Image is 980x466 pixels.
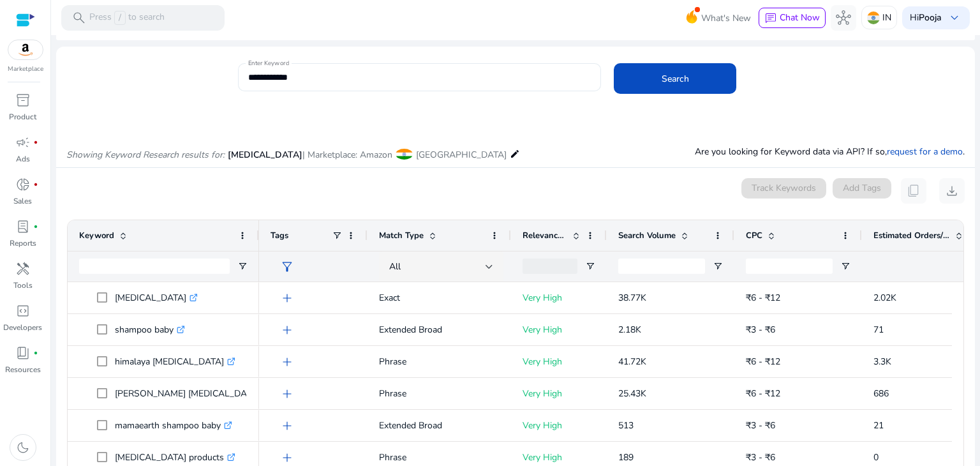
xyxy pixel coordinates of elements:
[5,364,41,375] p: Resources
[695,145,965,158] p: Are you looking for Keyword data via API? If so, .
[8,40,43,59] img: amazon.svg
[873,451,879,463] span: 0
[585,261,595,271] button: Open Filter Menu
[228,149,302,161] span: [MEDICAL_DATA]
[947,10,962,26] span: keyboard_arrow_down
[618,419,634,432] span: 513
[248,59,289,68] mat-label: Enter Keyword
[15,345,31,361] span: book_4
[15,440,31,455] span: dark_mode
[746,356,780,368] span: ₹6 - ₹12
[379,412,500,439] p: Extended Broad
[13,195,32,207] p: Sales
[10,237,36,249] p: Reports
[662,72,689,86] span: Search
[66,149,225,161] i: Showing Keyword Research results for:
[873,324,884,336] span: 71
[15,135,31,150] span: campaign
[33,182,38,187] span: fiber_manual_record
[379,380,500,407] p: Phrase
[746,419,775,432] span: ₹3 - ₹6
[887,146,963,158] a: request for a demo
[79,230,114,241] span: Keyword
[713,261,723,271] button: Open Filter Menu
[3,322,42,333] p: Developers
[882,6,891,29] p: IN
[840,261,850,271] button: Open Filter Menu
[33,224,38,229] span: fiber_manual_record
[8,64,43,74] p: Marketplace
[939,178,965,204] button: download
[237,261,248,271] button: Open Filter Menu
[15,177,31,192] span: donut_small
[618,259,705,274] input: Search Volume Filter Input
[746,324,775,336] span: ₹3 - ₹6
[79,259,230,274] input: Keyword Filter Input
[836,10,851,26] span: hub
[279,259,295,274] span: filter_alt
[523,380,595,407] p: Very High
[89,11,165,25] p: Press to search
[33,350,38,356] span: fiber_manual_record
[523,412,595,439] p: Very High
[780,11,820,24] span: Chat Now
[13,280,33,291] p: Tools
[15,93,31,108] span: inventory_2
[746,292,780,304] span: ₹6 - ₹12
[873,387,889,400] span: 686
[302,149,392,161] span: | Marketplace: Amazon
[379,317,500,343] p: Extended Broad
[523,317,595,343] p: Very High
[614,63,736,94] button: Search
[114,11,126,25] span: /
[701,7,751,29] span: What's New
[379,285,500,311] p: Exact
[873,419,884,432] span: 21
[618,230,676,241] span: Search Volume
[279,450,295,465] span: add
[15,303,31,319] span: code_blocks
[764,12,777,25] span: chat
[746,230,762,241] span: CPC
[279,386,295,402] span: add
[831,5,856,31] button: hub
[115,380,271,407] p: [PERSON_NAME] [MEDICAL_DATA]
[15,219,31,234] span: lab_profile
[271,230,288,241] span: Tags
[618,451,634,463] span: 189
[618,387,646,400] span: 25.43K
[389,260,401,273] span: All
[746,451,775,463] span: ₹3 - ₹6
[873,230,950,241] span: Estimated Orders/Month
[873,292,896,304] span: 2.02K
[71,10,87,26] span: search
[618,292,646,304] span: 38.77K
[15,261,31,276] span: handyman
[379,349,500,375] p: Phrase
[919,11,942,24] b: Pooja
[523,285,595,311] p: Very High
[115,317,185,343] p: shampoo baby
[379,230,424,241] span: Match Type
[746,387,780,400] span: ₹6 - ₹12
[618,324,641,336] span: 2.18K
[746,259,833,274] input: CPC Filter Input
[944,183,960,199] span: download
[759,8,826,28] button: chatChat Now
[279,322,295,338] span: add
[115,285,198,311] p: [MEDICAL_DATA]
[523,349,595,375] p: Very High
[910,13,942,22] p: Hi
[867,11,880,24] img: in.svg
[16,153,30,165] p: Ads
[510,146,520,162] mat-icon: edit
[873,356,891,368] span: 3.3K
[9,111,36,123] p: Product
[115,349,235,375] p: himalaya [MEDICAL_DATA]
[115,412,232,439] p: mamaearth shampoo baby
[523,230,567,241] span: Relevance Score
[279,418,295,433] span: add
[416,149,507,161] span: [GEOGRAPHIC_DATA]
[279,290,295,306] span: add
[618,356,646,368] span: 41.72K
